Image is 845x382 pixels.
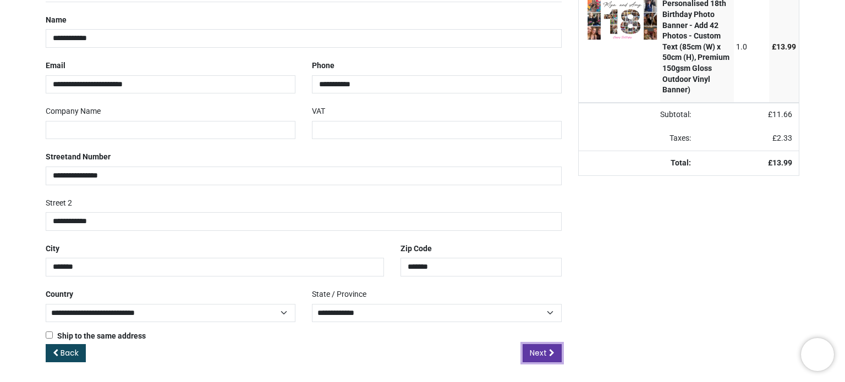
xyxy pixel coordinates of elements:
[46,11,67,30] label: Name
[772,42,796,51] span: £
[768,158,792,167] strong: £
[46,102,101,121] label: Company Name
[61,347,79,358] span: Back
[801,338,834,371] iframe: Brevo live chat
[68,152,111,161] span: and Number
[772,134,792,142] span: £
[523,344,562,363] a: Next
[46,331,53,339] input: Ship to the same address
[46,285,73,304] label: Country
[768,110,792,119] span: £
[772,158,792,167] span: 13.99
[46,331,146,342] label: Ship to the same address
[46,148,111,167] label: Street
[772,110,792,119] span: 11.66
[579,126,698,151] td: Taxes:
[400,240,432,258] label: Zip Code
[776,42,796,51] span: 13.99
[46,57,65,75] label: Email
[777,134,792,142] span: 2.33
[736,42,766,53] div: 1.0
[312,57,334,75] label: Phone
[530,347,547,358] span: Next
[312,102,325,121] label: VAT
[579,103,698,127] td: Subtotal:
[46,194,72,213] label: Street 2
[46,240,59,258] label: City
[312,285,366,304] label: State / Province
[671,158,691,167] strong: Total:
[46,344,86,363] a: Back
